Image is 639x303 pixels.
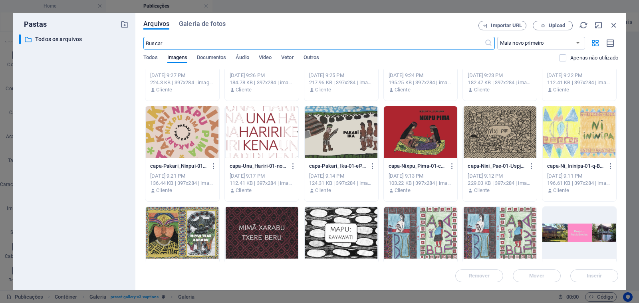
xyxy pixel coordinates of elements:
[236,53,249,64] span: Áudio
[230,79,294,86] div: 184.78 KB | 397x284 | image/jpeg
[389,180,453,187] div: 103.22 KB | 397x284 | image/jpeg
[309,162,366,170] p: capa-Pakari_Ika-01-ePW0cKsigmGQu7gjdGkC9Q.jpg
[547,72,611,79] div: [DATE] 9:22 PM
[389,72,453,79] div: [DATE] 9:24 PM
[547,162,604,170] p: capa-Ni_Ininipa-01-q-BYPprLhJEBs0sFTiRxzw.jpg
[156,187,172,194] p: Cliente
[143,37,484,50] input: Buscar
[179,19,226,29] span: Galeria de fotos
[156,86,172,93] p: Cliente
[468,162,524,170] p: capa-Nixi_Pae-01-Uspj5D587nH_u0Tgz2rsMQ.jpg
[167,53,188,64] span: Imagens
[491,23,522,28] span: Importar URL
[609,21,618,30] i: Fechar
[553,187,569,194] p: Cliente
[395,86,411,93] p: Cliente
[35,35,114,44] p: Todos os arquivos
[281,53,294,64] span: Vetor
[309,180,373,187] div: 124.31 KB | 397x284 | image/jpeg
[579,21,588,30] i: Recarregar
[236,86,252,93] p: Cliente
[468,72,532,79] div: [DATE] 9:23 PM
[549,23,565,28] span: Upload
[120,20,129,29] i: Criar nova pasta
[19,34,21,44] div: ​
[309,72,373,79] div: [DATE] 9:25 PM
[594,21,603,30] i: Minimizar
[230,172,294,180] div: [DATE] 9:17 PM
[236,187,252,194] p: Cliente
[389,79,453,86] div: 195.25 KB | 397x284 | image/jpeg
[197,53,226,64] span: Documentos
[474,187,490,194] p: Cliente
[547,172,611,180] div: [DATE] 9:11 PM
[230,162,286,170] p: capa-Una_Hariri-01-nom99awnzDe3QJhITkIAGA.jpg
[309,172,373,180] div: [DATE] 9:14 PM
[468,172,532,180] div: [DATE] 9:12 PM
[143,53,157,64] span: Todos
[315,86,331,93] p: Cliente
[533,21,573,30] button: Upload
[230,72,294,79] div: [DATE] 9:26 PM
[20,103,397,162] div: ​
[395,187,411,194] p: Cliente
[150,172,214,180] div: [DATE] 9:21 PM
[259,53,272,64] span: Vídeo
[230,180,294,187] div: 112.41 KB | 397x284 | image/jpeg
[143,19,169,29] span: Arquivos
[389,162,445,170] p: capa-Nixpu_Pima-01-cQE8e-ewmOLVj_46heXl6w.jpg
[474,86,490,93] p: Cliente
[478,21,526,30] button: Importar URL
[150,162,207,170] p: capa-Pakari_Nixpui-01-kuLLdg2HdPU4z0OH_D7p6w.jpg
[547,180,611,187] div: 196.61 KB | 397x284 | image/jpeg
[389,172,453,180] div: [DATE] 9:13 PM
[570,54,618,61] p: Exibe apenas arquivos que não estão em uso no website. Os arquivos adicionados durante esta sessã...
[468,79,532,86] div: 182.47 KB | 397x284 | image/jpeg
[304,53,319,64] span: Outros
[19,19,47,30] p: Pastas
[547,79,611,86] div: 112.41 KB | 397x284 | image/jpeg
[150,180,214,187] div: 136.44 KB | 397x284 | image/jpeg
[553,86,569,93] p: Cliente
[309,79,373,86] div: 217.96 KB | 397x284 | image/jpeg
[315,187,331,194] p: Cliente
[150,72,214,79] div: [DATE] 9:27 PM
[468,180,532,187] div: 229.03 KB | 397x284 | image/jpeg
[150,79,214,86] div: 224.3 KB | 397x284 | image/jpeg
